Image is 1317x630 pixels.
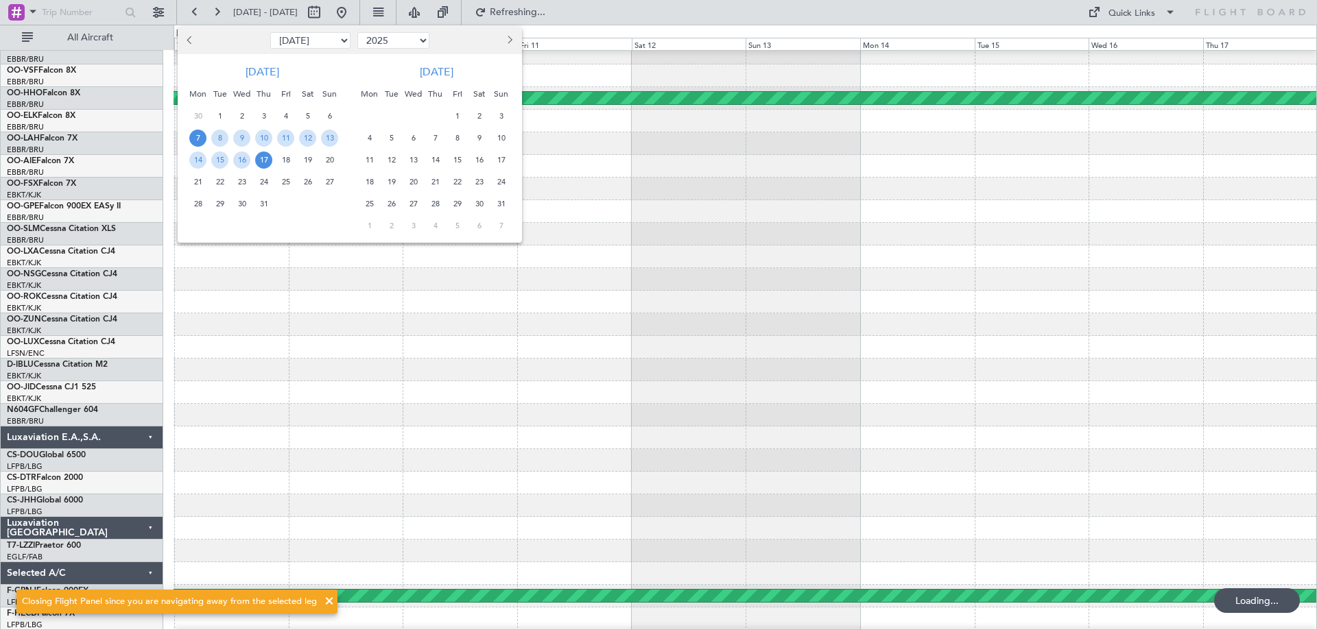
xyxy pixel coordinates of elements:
[187,149,209,171] div: 14-7-2025
[253,193,275,215] div: 31-7-2025
[447,171,468,193] div: 22-8-2025
[209,193,231,215] div: 29-7-2025
[447,83,468,105] div: Fri
[253,105,275,127] div: 3-7-2025
[449,217,466,234] span: 5
[471,108,488,125] span: 2
[381,171,403,193] div: 19-8-2025
[253,127,275,149] div: 10-7-2025
[403,83,425,105] div: Wed
[187,127,209,149] div: 7-7-2025
[231,83,253,105] div: Wed
[471,130,488,147] span: 9
[425,149,447,171] div: 14-8-2025
[493,108,510,125] span: 3
[403,215,425,237] div: 3-9-2025
[277,173,294,191] span: 25
[255,108,272,125] span: 3
[321,173,338,191] span: 27
[490,193,512,215] div: 31-8-2025
[471,217,488,234] span: 6
[359,171,381,193] div: 18-8-2025
[425,83,447,105] div: Thu
[275,171,297,193] div: 25-7-2025
[277,152,294,169] span: 18
[275,105,297,127] div: 4-7-2025
[357,32,429,49] select: Select year
[361,130,378,147] span: 4
[319,105,341,127] div: 6-7-2025
[359,127,381,149] div: 4-8-2025
[275,83,297,105] div: Fri
[361,217,378,234] span: 1
[403,149,425,171] div: 13-8-2025
[468,193,490,215] div: 30-8-2025
[381,149,403,171] div: 12-8-2025
[427,152,444,169] span: 14
[383,195,400,213] span: 26
[405,217,422,234] span: 3
[253,83,275,105] div: Thu
[361,173,378,191] span: 18
[211,130,228,147] span: 8
[231,149,253,171] div: 16-7-2025
[359,149,381,171] div: 11-8-2025
[449,108,466,125] span: 1
[383,217,400,234] span: 2
[381,127,403,149] div: 5-8-2025
[468,171,490,193] div: 23-8-2025
[493,217,510,234] span: 7
[297,171,319,193] div: 26-7-2025
[253,149,275,171] div: 17-7-2025
[403,171,425,193] div: 20-8-2025
[187,83,209,105] div: Mon
[319,171,341,193] div: 27-7-2025
[490,215,512,237] div: 7-9-2025
[255,130,272,147] span: 10
[359,83,381,105] div: Mon
[189,108,206,125] span: 30
[447,105,468,127] div: 1-8-2025
[447,193,468,215] div: 29-8-2025
[319,149,341,171] div: 20-7-2025
[468,127,490,149] div: 9-8-2025
[211,108,228,125] span: 1
[403,127,425,149] div: 6-8-2025
[231,193,253,215] div: 30-7-2025
[425,171,447,193] div: 21-8-2025
[189,173,206,191] span: 21
[471,173,488,191] span: 23
[359,193,381,215] div: 25-8-2025
[233,108,250,125] span: 2
[209,149,231,171] div: 15-7-2025
[231,105,253,127] div: 2-7-2025
[490,127,512,149] div: 10-8-2025
[427,173,444,191] span: 21
[209,171,231,193] div: 22-7-2025
[383,130,400,147] span: 5
[501,29,517,51] button: Next month
[471,195,488,213] span: 30
[381,83,403,105] div: Tue
[425,193,447,215] div: 28-8-2025
[211,152,228,169] span: 15
[297,105,319,127] div: 5-7-2025
[231,127,253,149] div: 9-7-2025
[275,149,297,171] div: 18-7-2025
[449,173,466,191] span: 22
[383,173,400,191] span: 19
[297,83,319,105] div: Sat
[493,173,510,191] span: 24
[187,171,209,193] div: 21-7-2025
[211,173,228,191] span: 22
[277,130,294,147] span: 11
[405,130,422,147] span: 6
[297,149,319,171] div: 19-7-2025
[233,152,250,169] span: 16
[490,149,512,171] div: 17-8-2025
[468,149,490,171] div: 16-8-2025
[449,130,466,147] span: 8
[233,130,250,147] span: 9
[255,152,272,169] span: 17
[319,127,341,149] div: 13-7-2025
